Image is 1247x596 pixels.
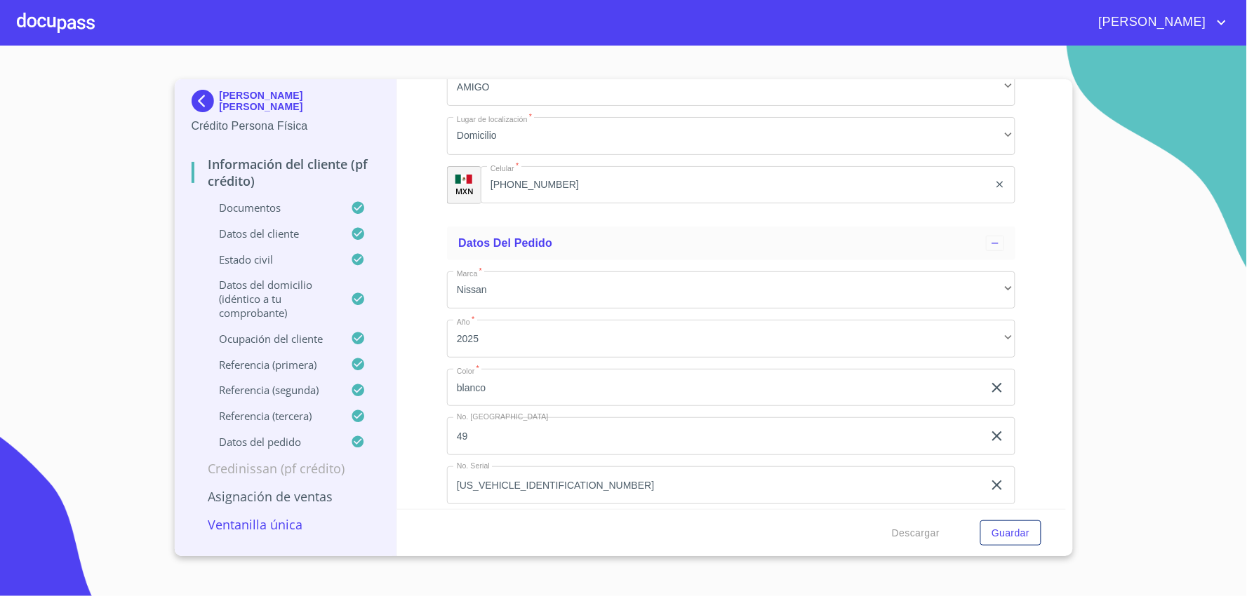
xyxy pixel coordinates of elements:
[455,186,474,196] p: MXN
[992,524,1029,542] span: Guardar
[989,428,1006,445] button: clear input
[192,278,352,320] p: Datos del domicilio (idéntico a tu comprobante)
[458,237,552,249] span: Datos del pedido
[886,520,945,546] button: Descargar
[192,409,352,423] p: Referencia (tercera)
[447,271,1015,309] div: Nissan
[192,201,352,215] p: Documentos
[220,90,380,112] p: [PERSON_NAME] [PERSON_NAME]
[192,383,352,397] p: Referencia (segunda)
[192,435,352,449] p: Datos del pedido
[994,179,1006,190] button: clear input
[989,477,1006,494] button: clear input
[1088,11,1213,34] span: [PERSON_NAME]
[447,320,1015,358] div: 2025
[447,68,1015,106] div: AMIGO
[192,156,380,189] p: Información del cliente (PF crédito)
[192,488,380,505] p: Asignación de Ventas
[455,175,472,184] img: R93DlvwvvjP9fbrDwZeCRYBHk45OWMq+AAOlFVsxT89f82nwPLnD58IP7+ANJEaWYhP0Tx8kkA0WlQMPQsAAgwAOmBj20AXj6...
[447,226,1015,260] div: Datos del pedido
[892,524,940,542] span: Descargar
[980,520,1041,546] button: Guardar
[192,118,380,135] p: Crédito Persona Física
[192,90,220,112] img: Docupass spot blue
[192,226,352,241] p: Datos del cliente
[192,252,352,266] p: Estado Civil
[192,358,352,372] p: Referencia (primera)
[192,516,380,533] p: Ventanilla única
[989,379,1006,396] button: clear input
[192,332,352,346] p: Ocupación del Cliente
[192,90,380,118] div: [PERSON_NAME] [PERSON_NAME]
[192,460,380,477] p: Credinissan (PF crédito)
[447,117,1015,155] div: Domicilio
[1088,11,1230,34] button: account of current user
